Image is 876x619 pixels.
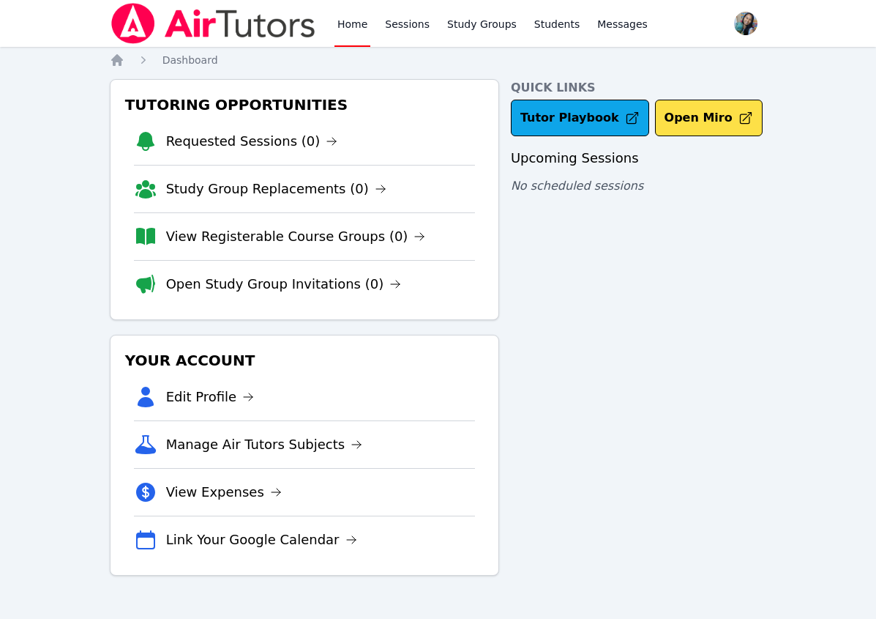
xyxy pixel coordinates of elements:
[110,3,317,44] img: Air Tutors
[166,530,357,550] a: Link Your Google Calendar
[511,100,649,136] a: Tutor Playbook
[511,148,767,168] h3: Upcoming Sessions
[122,92,487,118] h3: Tutoring Opportunities
[166,434,363,455] a: Manage Air Tutors Subjects
[162,53,218,67] a: Dashboard
[655,100,763,136] button: Open Miro
[511,179,643,193] span: No scheduled sessions
[166,387,255,407] a: Edit Profile
[597,17,648,31] span: Messages
[110,53,767,67] nav: Breadcrumb
[166,226,426,247] a: View Registerable Course Groups (0)
[166,131,338,152] a: Requested Sessions (0)
[511,79,767,97] h4: Quick Links
[162,54,218,66] span: Dashboard
[166,179,386,199] a: Study Group Replacements (0)
[166,274,402,294] a: Open Study Group Invitations (0)
[166,482,282,503] a: View Expenses
[122,347,487,374] h3: Your Account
